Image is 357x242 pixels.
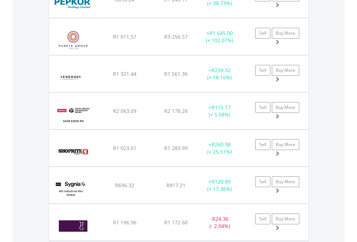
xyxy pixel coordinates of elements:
span: R1 283.99 [164,145,188,151]
span: R1 023.01 [113,145,136,151]
img: EQU.ZA.SYG4IR.png [53,176,89,202]
a: Buy More [272,176,299,187]
img: EQU.ZA.PPE.png [53,27,94,53]
span: R3 256.57 [164,33,188,40]
div: + (+ 102.07%) [197,30,242,44]
span: R120.89 [212,178,231,185]
a: Buy More [272,102,299,113]
span: R260.98 [212,141,231,148]
a: Buy More [272,139,299,150]
a: Sell [255,214,270,224]
span: R1 321.44 [113,70,136,77]
a: Sell [255,139,270,150]
span: R2 178.26 [164,107,188,114]
a: Buy More [272,214,299,224]
div: + (+ 25.51%) [197,141,242,155]
span: R24.36 [212,215,228,222]
a: Sell [255,176,270,187]
span: R696.32 [115,182,134,189]
span: R817.21 [166,182,186,189]
span: R1 645.00 [209,30,233,36]
img: EQU.ZA.REN.png [53,65,89,90]
span: R1 196.96 [113,219,136,226]
img: EQU.ZA.SHP.png [53,139,93,164]
a: Sell [255,28,270,39]
span: R1 172.60 [164,219,188,226]
div: + (+ 5.58%) [197,104,242,118]
img: EQU.ZA.TFG.png [53,213,93,239]
span: R1 611.57 [113,33,136,40]
span: R115.17 [212,104,231,111]
a: Sell [255,65,270,76]
a: Buy More [272,65,299,76]
span: R1 561.36 [164,70,188,77]
a: Sell [255,102,270,113]
div: - (- 2.04%) [197,215,242,230]
span: R2 063.09 [113,107,136,114]
a: Buy More [272,28,299,39]
div: + (+ 17.36%) [197,178,242,193]
img: EQU.ZA.R2030.png [53,102,94,127]
span: R239.92 [212,67,231,74]
div: + (+ 18.16%) [197,67,242,81]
